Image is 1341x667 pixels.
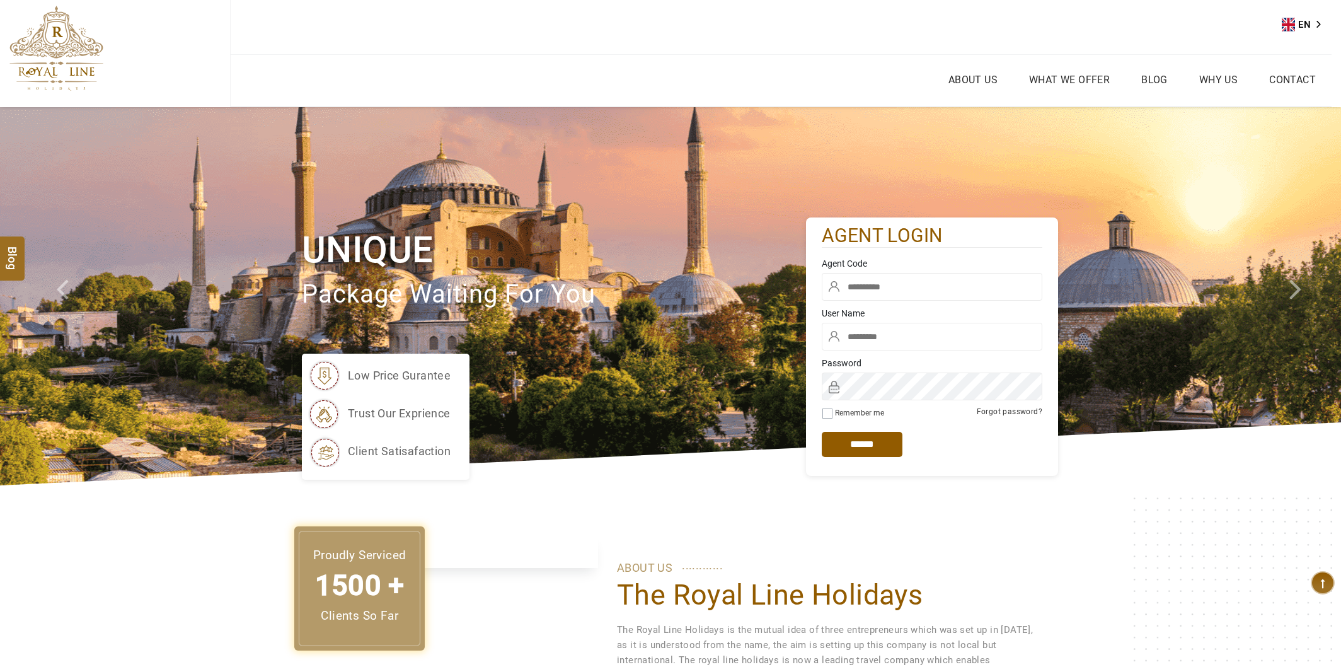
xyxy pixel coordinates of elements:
label: Agent Code [822,257,1042,270]
label: User Name [822,307,1042,320]
a: EN [1282,15,1330,34]
span: ............ [682,556,723,575]
a: About Us [945,71,1001,89]
h1: Unique [302,226,806,274]
a: Contact [1266,71,1319,89]
li: client satisafaction [308,436,451,467]
a: Blog [1138,71,1171,89]
a: Check next image [1274,107,1341,485]
a: Check next prev [40,107,107,485]
label: Remember me [835,409,884,417]
div: Language [1282,15,1330,34]
p: ABOUT US [617,559,1039,577]
img: The Royal Line Holidays [9,6,103,91]
aside: Language selected: English [1282,15,1330,34]
a: Forgot password? [977,407,1042,416]
span: Blog [4,246,21,257]
li: trust our exprience [308,398,451,429]
a: What we Offer [1026,71,1113,89]
h2: agent login [822,224,1042,248]
a: Why Us [1196,71,1241,89]
h1: The Royal Line Holidays [617,577,1039,613]
label: Password [822,357,1042,369]
li: low price gurantee [308,360,451,391]
p: package waiting for you [302,274,806,316]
